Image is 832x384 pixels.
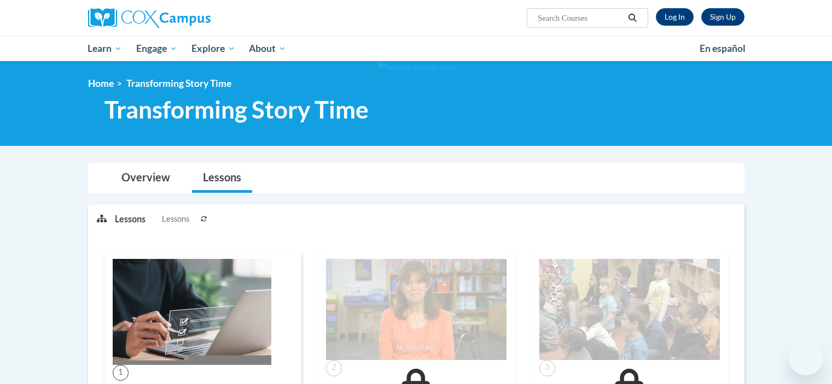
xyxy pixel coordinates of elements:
[539,259,720,361] img: Course Image
[700,43,746,54] span: En español
[192,164,252,193] a: Lessons
[242,36,293,61] a: About
[129,36,184,61] a: Engage
[184,36,242,61] a: Explore
[191,42,235,55] span: Explore
[249,42,286,55] span: About
[81,36,130,61] a: Learn
[693,37,753,60] a: En español
[88,78,114,89] a: Home
[136,42,177,55] span: Engage
[126,78,231,89] span: Transforming Story Time
[326,259,507,361] img: Course Image
[104,95,369,124] span: Transforming Story Time
[88,8,211,28] img: Cox Campus
[788,340,823,375] iframe: Button to launch messaging window
[115,213,146,225] p: Lessons
[537,11,624,25] input: Search Courses
[113,259,271,365] img: Course Image
[110,164,181,193] a: Overview
[162,213,189,225] span: Lessons
[701,8,744,26] a: Register
[88,42,122,55] span: Learn
[539,360,555,376] span: 3
[326,360,342,376] span: 2
[624,11,641,25] button: Search
[88,8,296,28] a: Cox Campus
[377,62,455,74] img: Section background
[72,36,761,61] div: Main menu
[113,365,129,381] span: 1
[656,8,694,26] a: Log In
